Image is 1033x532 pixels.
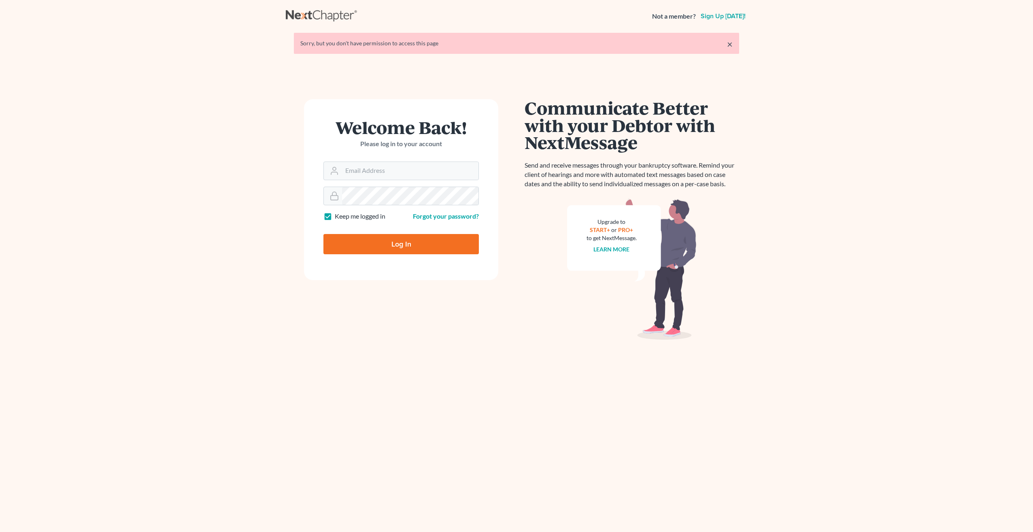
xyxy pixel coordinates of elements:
a: Sign up [DATE]! [699,13,747,19]
p: Please log in to your account [323,139,479,149]
label: Keep me logged in [335,212,385,221]
div: Upgrade to [587,218,637,226]
span: or [612,226,617,233]
input: Email Address [342,162,478,180]
strong: Not a member? [652,12,696,21]
p: Send and receive messages through your bankruptcy software. Remind your client of hearings and mo... [525,161,739,189]
img: nextmessage_bg-59042aed3d76b12b5cd301f8e5b87938c9018125f34e5fa2b7a6b67550977c72.svg [567,198,697,340]
div: Sorry, but you don't have permission to access this page [300,39,733,47]
h1: Welcome Back! [323,119,479,136]
div: to get NextMessage. [587,234,637,242]
a: START+ [590,226,610,233]
input: Log In [323,234,479,254]
h1: Communicate Better with your Debtor with NextMessage [525,99,739,151]
a: × [727,39,733,49]
a: Learn more [594,246,630,253]
a: Forgot your password? [413,212,479,220]
a: PRO+ [619,226,633,233]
